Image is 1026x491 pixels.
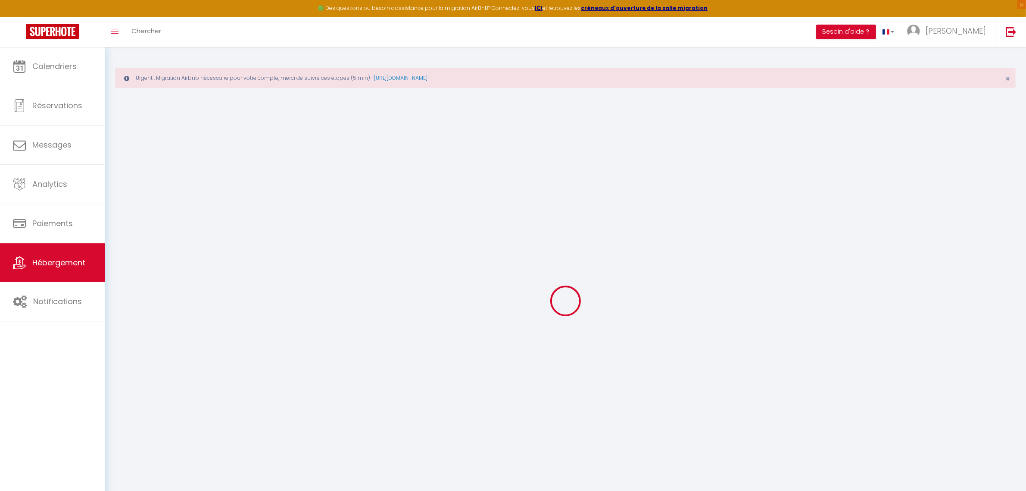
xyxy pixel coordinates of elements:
span: Messages [32,139,72,150]
button: Close [1005,75,1010,83]
button: Besoin d'aide ? [816,25,876,39]
span: Analytics [32,179,67,189]
a: ICI [535,4,543,12]
span: Paiements [32,218,73,229]
span: × [1005,73,1010,84]
span: [PERSON_NAME] [926,25,986,36]
a: [URL][DOMAIN_NAME] [374,74,427,82]
span: Hébergement [32,257,85,268]
a: créneaux d'ouverture de la salle migration [581,4,708,12]
a: Chercher [125,17,168,47]
a: ... [PERSON_NAME] [901,17,997,47]
span: Calendriers [32,61,77,72]
div: Urgent : Migration Airbnb nécessaire pour votre compte, merci de suivre ces étapes (5 min) - [115,68,1016,88]
img: logout [1006,26,1017,37]
span: Chercher [131,26,161,35]
img: Super Booking [26,24,79,39]
span: Notifications [33,296,82,307]
button: Ouvrir le widget de chat LiveChat [7,3,33,29]
img: ... [907,25,920,38]
span: Réservations [32,100,82,111]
